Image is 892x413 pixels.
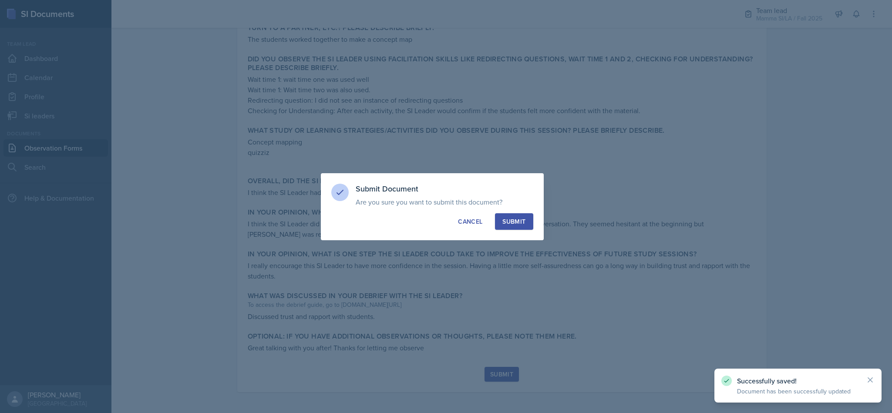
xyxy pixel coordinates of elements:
[356,184,533,194] h3: Submit Document
[502,217,525,226] div: Submit
[458,217,482,226] div: Cancel
[737,387,859,396] p: Document has been successfully updated
[495,213,533,230] button: Submit
[737,376,859,385] p: Successfully saved!
[451,213,490,230] button: Cancel
[356,198,533,206] p: Are you sure you want to submit this document?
